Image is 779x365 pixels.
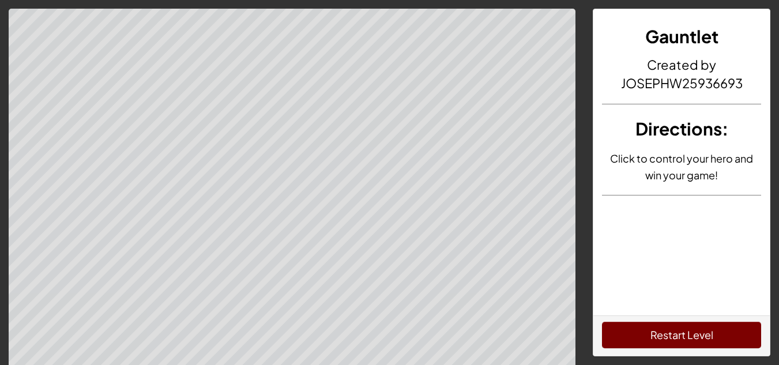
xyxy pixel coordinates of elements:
[602,150,761,183] p: Click to control your hero and win your game!
[602,55,761,92] h4: Created by JOSEPHW25936693
[602,24,761,50] h3: Gauntlet
[635,118,722,140] span: Directions
[602,116,761,142] h3: :
[602,322,761,348] button: Restart Level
